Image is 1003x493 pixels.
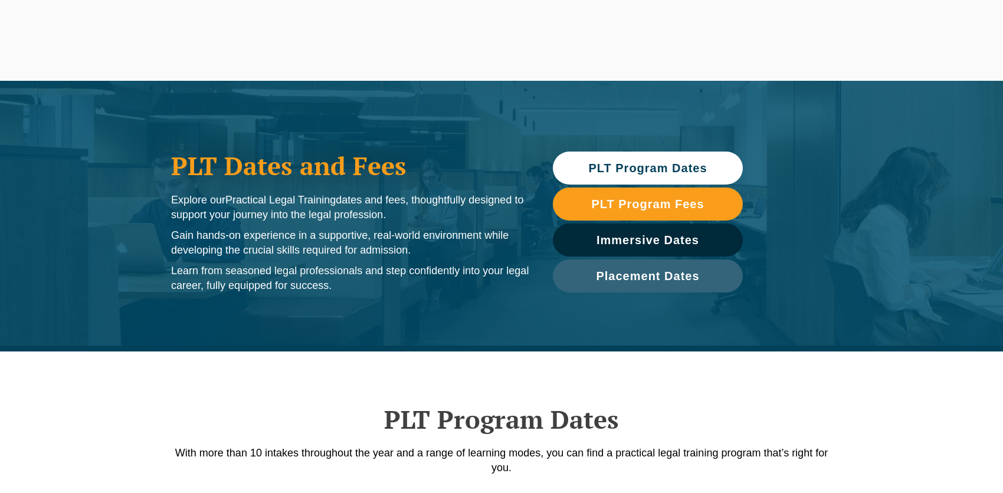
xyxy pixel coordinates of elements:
[171,151,529,180] h1: PLT Dates and Fees
[171,264,529,293] p: Learn from seasoned legal professionals and step confidently into your legal career, fully equipp...
[165,446,838,475] p: With more than 10 intakes throughout the year and a range of learning modes, you can find a pract...
[596,234,699,246] span: Immersive Dates
[165,405,838,434] h2: PLT Program Dates
[553,188,743,221] a: PLT Program Fees
[171,193,529,222] p: Explore our dates and fees, thoughtfully designed to support your journey into the legal profession.
[553,259,743,292] a: Placement Dates
[225,194,336,206] span: Practical Legal Training
[553,224,743,257] a: Immersive Dates
[596,270,699,282] span: Placement Dates
[171,228,529,258] p: Gain hands-on experience in a supportive, real-world environment while developing the crucial ski...
[588,162,707,174] span: PLT Program Dates
[591,198,704,210] span: PLT Program Fees
[553,152,743,185] a: PLT Program Dates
